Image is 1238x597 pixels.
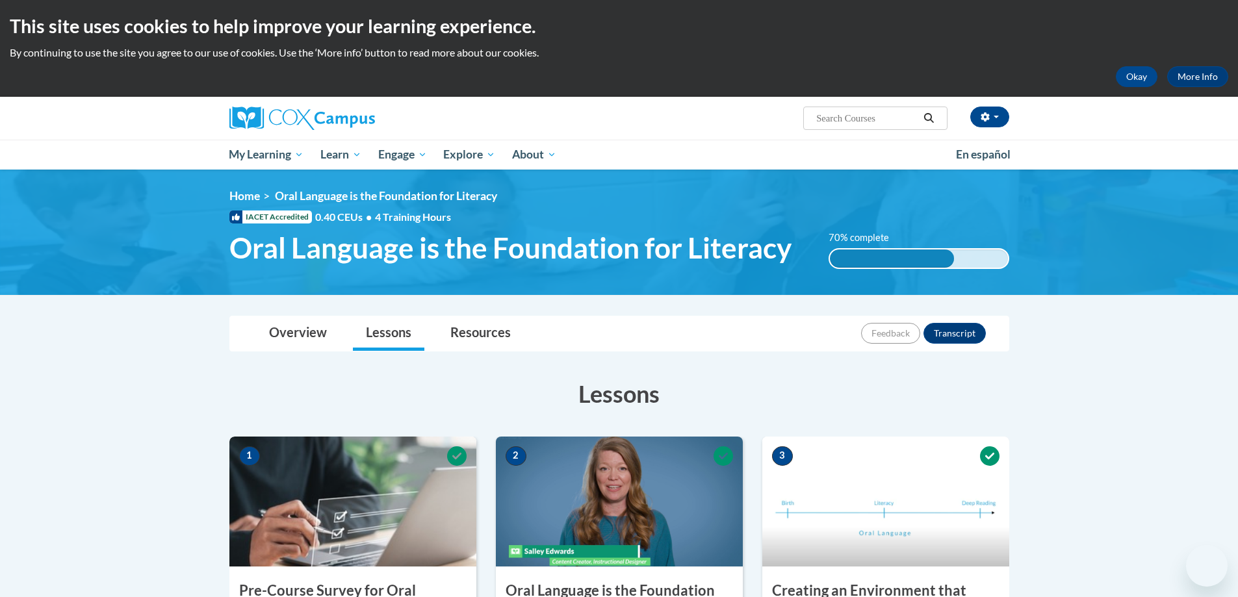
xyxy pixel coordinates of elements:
[315,210,375,224] span: 0.40 CEUs
[275,189,497,203] span: Oral Language is the Foundation for Literacy
[229,107,476,130] a: Cox Campus
[830,249,954,268] div: 70% complete
[10,13,1228,39] h2: This site uses cookies to help improve your learning experience.
[229,107,375,130] img: Cox Campus
[923,323,986,344] button: Transcript
[919,110,938,126] button: Search
[496,437,743,566] img: Course Image
[10,45,1228,60] p: By continuing to use the site you agree to our use of cookies. Use the ‘More info’ button to read...
[353,316,424,351] a: Lessons
[312,140,370,170] a: Learn
[239,446,260,466] span: 1
[1186,545,1228,587] iframe: Button to launch messaging window
[506,446,526,466] span: 2
[512,147,556,162] span: About
[229,147,303,162] span: My Learning
[762,437,1009,566] img: Course Image
[229,189,260,203] a: Home
[1116,66,1157,87] button: Okay
[948,141,1019,168] a: En español
[956,147,1011,161] span: En español
[443,147,495,162] span: Explore
[320,147,361,162] span: Learn
[829,231,903,245] label: 70% complete
[375,210,451,223] span: 4 Training Hours
[437,316,524,351] a: Resources
[1167,66,1228,87] a: More Info
[435,140,504,170] a: Explore
[229,437,476,566] img: Course Image
[370,140,435,170] a: Engage
[970,107,1009,127] button: Account Settings
[229,231,792,265] span: Oral Language is the Foundation for Literacy
[256,316,340,351] a: Overview
[861,323,920,344] button: Feedback
[772,446,793,466] span: 3
[378,147,427,162] span: Engage
[221,140,313,170] a: My Learning
[229,377,1009,410] h3: Lessons
[504,140,565,170] a: About
[210,140,1029,170] div: Main menu
[366,210,372,223] span: •
[815,110,919,126] input: Search Courses
[229,210,312,223] span: IACET Accredited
